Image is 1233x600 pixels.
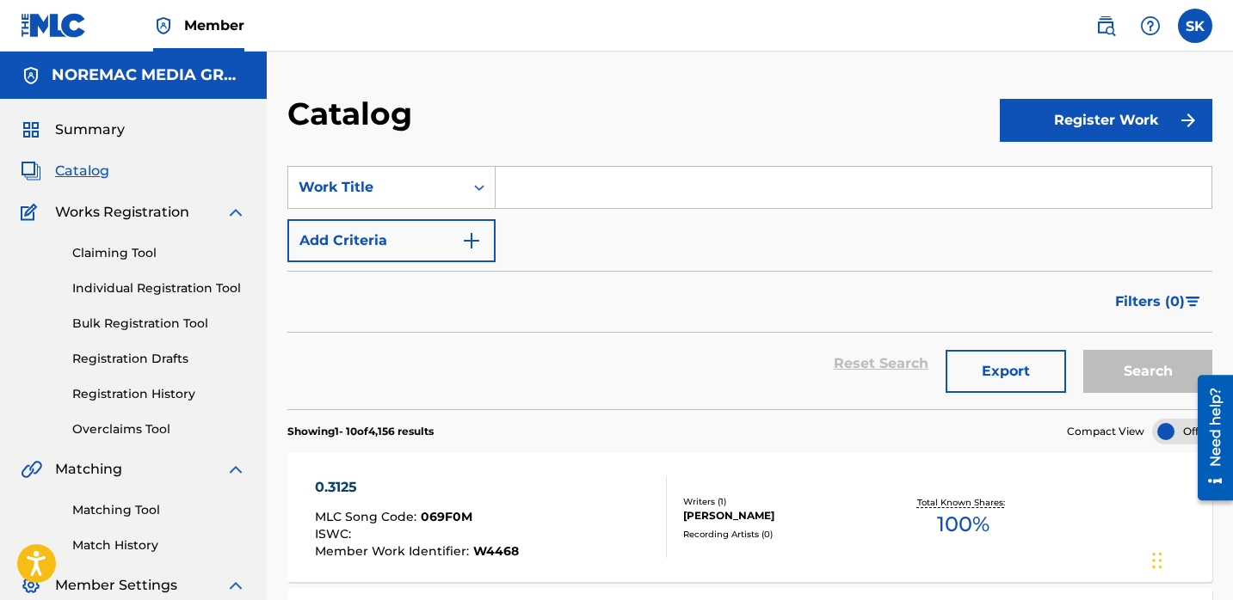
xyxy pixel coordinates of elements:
[55,459,122,480] span: Matching
[55,575,177,596] span: Member Settings
[287,166,1212,409] form: Search Form
[21,13,87,38] img: MLC Logo
[683,495,886,508] div: Writers ( 1 )
[21,202,43,223] img: Works Registration
[1115,291,1185,312] span: Filters ( 0 )
[315,509,421,524] span: MLC Song Code :
[287,95,421,133] h2: Catalog
[55,119,125,140] span: Summary
[21,119,41,140] img: Summary
[917,496,1009,509] p: Total Known Shares:
[421,509,472,524] span: 069F0M
[21,575,41,596] img: Member Settings
[683,508,886,523] div: [PERSON_NAME]
[683,528,886,541] div: Recording Artists ( 0 )
[21,161,41,181] img: Catalog
[1185,369,1233,507] iframe: Resource Center
[72,536,246,554] a: Match History
[72,501,246,519] a: Matching Tool
[461,230,482,251] img: 9d2ae6d4665cec9f34b9.svg
[1133,9,1168,43] div: Help
[1152,535,1162,586] div: Drag
[21,65,41,86] img: Accounts
[225,575,246,596] img: expand
[21,161,109,181] a: CatalogCatalog
[1095,15,1116,36] img: search
[55,202,189,223] span: Works Registration
[473,543,519,559] span: W4468
[225,202,246,223] img: expand
[299,177,453,198] div: Work Title
[72,350,246,368] a: Registration Drafts
[287,424,434,439] p: Showing 1 - 10 of 4,156 results
[52,65,246,85] h5: NOREMAC MEDIA GROUP
[72,244,246,262] a: Claiming Tool
[315,543,473,559] span: Member Work Identifier :
[55,161,109,181] span: Catalog
[287,453,1212,582] a: 0.3125MLC Song Code:069F0MISWC:Member Work Identifier:W4468Writers (1)[PERSON_NAME]Recording Arti...
[315,526,355,542] span: ISWC :
[946,350,1066,393] button: Export
[72,315,246,333] a: Bulk Registration Tool
[1186,297,1200,307] img: filter
[21,119,125,140] a: SummarySummary
[21,459,42,480] img: Matching
[1140,15,1161,36] img: help
[184,15,244,35] span: Member
[287,219,496,262] button: Add Criteria
[72,420,246,438] a: Overclaims Tool
[1067,424,1144,439] span: Compact View
[1178,110,1199,131] img: f7272a7cc735f4ea7f67.svg
[1000,99,1212,142] button: Register Work
[72,385,246,403] a: Registration History
[937,509,989,540] span: 100 %
[225,459,246,480] img: expand
[1178,9,1212,43] div: User Menu
[1147,517,1233,600] iframe: Chat Widget
[1105,280,1212,323] button: Filters (0)
[153,15,174,36] img: Top Rightsholder
[315,477,519,498] div: 0.3125
[1088,9,1123,43] a: Public Search
[72,279,246,297] a: Individual Registration Tool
